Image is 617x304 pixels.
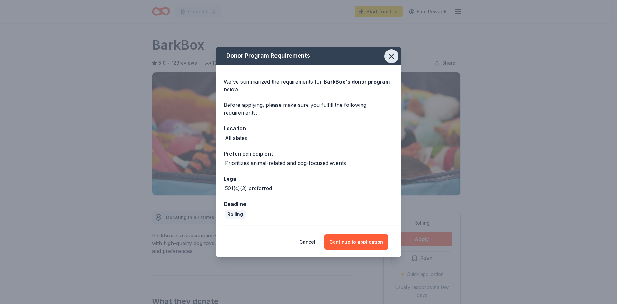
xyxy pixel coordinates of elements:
[300,234,315,250] button: Cancel
[225,210,246,219] div: Rolling
[224,175,393,183] div: Legal
[324,234,388,250] button: Continue to application
[224,101,393,116] div: Before applying, please make sure you fulfill the following requirements:
[216,47,401,65] div: Donor Program Requirements
[225,184,272,192] div: 501(c)(3) preferred
[224,150,393,158] div: Preferred recipient
[324,78,390,85] span: BarkBox 's donor program
[225,159,346,167] div: Prioritizes animal-related and dog-focused events
[224,78,393,93] div: We've summarized the requirements for below.
[224,124,393,133] div: Location
[224,200,393,208] div: Deadline
[225,134,247,142] div: All states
